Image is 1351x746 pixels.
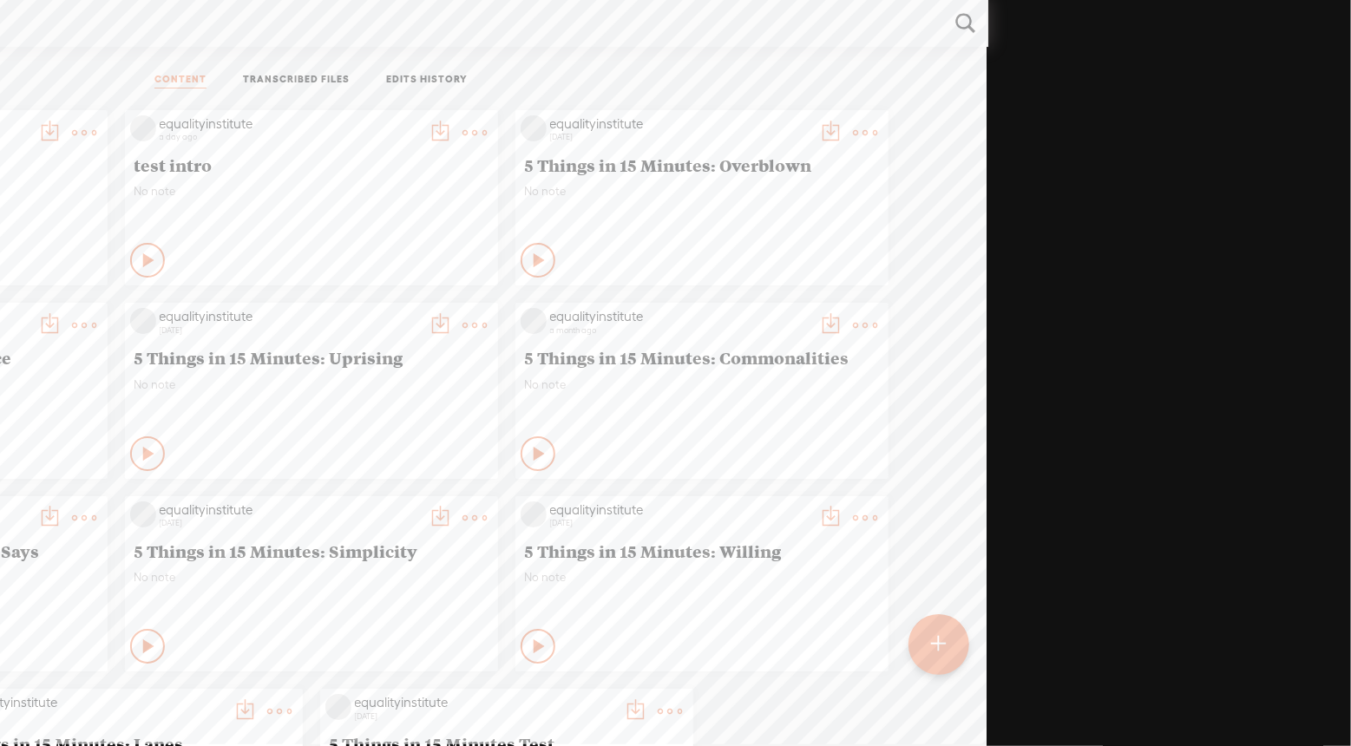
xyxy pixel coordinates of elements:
[325,694,351,720] img: videoLoading.png
[134,377,489,392] span: No note
[550,518,810,528] div: [DATE]
[134,347,489,368] span: 5 Things in 15 Minutes: Uprising
[160,325,420,336] div: [DATE]
[521,308,547,334] img: videoLoading.png
[130,308,156,334] img: videoLoading.png
[550,115,810,133] div: equalityinstitute
[525,377,879,392] span: No note
[160,501,420,519] div: equalityinstitute
[525,540,879,561] span: 5 Things in 15 Minutes: Willing
[134,540,489,561] span: 5 Things in 15 Minutes: Simplicity
[160,132,420,142] div: a day ago
[130,115,156,141] img: videoLoading.png
[550,132,810,142] div: [DATE]
[386,73,468,88] a: EDITS HISTORY
[160,115,420,133] div: equalityinstitute
[243,73,350,88] a: TRANSCRIBED FILES
[550,325,810,336] div: a month ago
[154,73,207,88] a: CONTENT
[550,308,810,325] div: equalityinstitute
[355,694,615,711] div: equalityinstitute
[521,115,547,141] img: videoLoading.png
[521,501,547,527] img: videoLoading.png
[550,501,810,519] div: equalityinstitute
[355,711,615,722] div: [DATE]
[134,154,489,175] span: test intro
[525,154,879,175] span: 5 Things in 15 Minutes: Overblown
[525,184,879,199] span: No note
[130,501,156,527] img: videoLoading.png
[134,184,489,199] span: No note
[160,518,420,528] div: [DATE]
[525,570,879,585] span: No note
[525,347,879,368] span: 5 Things in 15 Minutes: Commonalities
[160,308,420,325] div: equalityinstitute
[134,570,489,585] span: No note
